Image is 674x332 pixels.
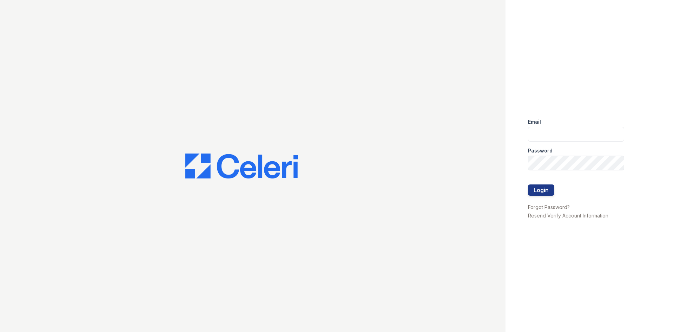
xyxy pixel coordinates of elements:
[528,204,570,210] a: Forgot Password?
[528,213,608,219] a: Resend Verify Account Information
[528,118,541,125] label: Email
[185,154,298,179] img: CE_Logo_Blue-a8612792a0a2168367f1c8372b55b34899dd931a85d93a1a3d3e32e68fde9ad4.png
[528,147,553,154] label: Password
[528,184,554,196] button: Login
